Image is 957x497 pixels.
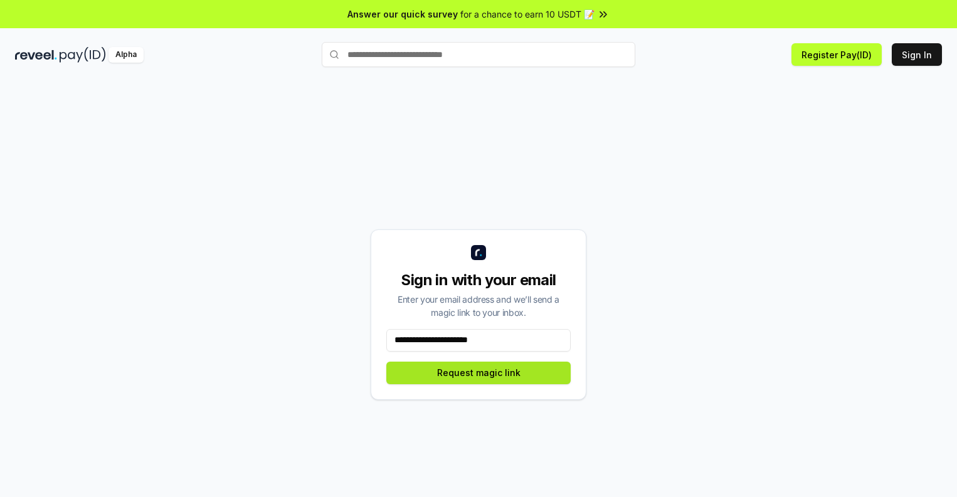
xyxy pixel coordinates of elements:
div: Enter your email address and we’ll send a magic link to your inbox. [386,293,571,319]
img: logo_small [471,245,486,260]
span: for a chance to earn 10 USDT 📝 [460,8,595,21]
button: Register Pay(ID) [791,43,882,66]
div: Sign in with your email [386,270,571,290]
div: Alpha [108,47,144,63]
button: Sign In [892,43,942,66]
img: reveel_dark [15,47,57,63]
button: Request magic link [386,362,571,384]
img: pay_id [60,47,106,63]
span: Answer our quick survey [347,8,458,21]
